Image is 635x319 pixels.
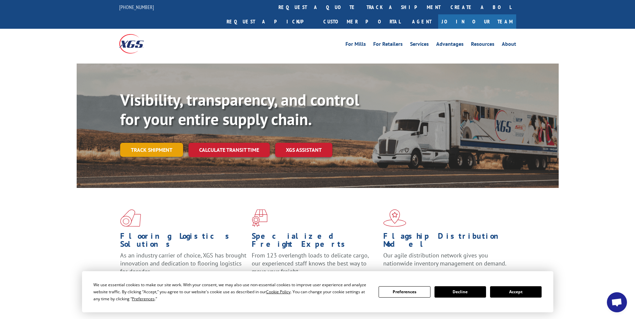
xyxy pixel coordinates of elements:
a: Request a pickup [222,14,318,29]
a: Customer Portal [318,14,405,29]
img: xgs-icon-total-supply-chain-intelligence-red [120,209,141,227]
span: Cookie Policy [266,289,291,295]
div: We use essential cookies to make our site work. With your consent, we may also use non-essential ... [93,281,371,302]
span: Our agile distribution network gives you nationwide inventory management on demand. [383,251,506,267]
a: [PHONE_NUMBER] [119,4,154,10]
a: XGS ASSISTANT [275,143,332,157]
span: As an industry carrier of choice, XGS has brought innovation and dedication to flooring logistics... [120,251,246,275]
a: Calculate transit time [188,143,270,157]
button: Accept [490,286,542,298]
span: Preferences [132,296,155,302]
img: xgs-icon-flagship-distribution-model-red [383,209,406,227]
button: Decline [434,286,486,298]
button: Preferences [379,286,430,298]
a: For Retailers [373,41,403,49]
b: Visibility, transparency, and control for your entire supply chain. [120,89,359,129]
h1: Flagship Distribution Model [383,232,510,251]
a: Agent [405,14,438,29]
a: Services [410,41,429,49]
a: For Mills [345,41,366,49]
h1: Flooring Logistics Solutions [120,232,247,251]
a: Resources [471,41,494,49]
div: Open chat [607,292,627,312]
img: xgs-icon-focused-on-flooring-red [252,209,267,227]
a: Advantages [436,41,464,49]
div: Cookie Consent Prompt [82,271,553,312]
p: From 123 overlength loads to delicate cargo, our experienced staff knows the best way to move you... [252,251,378,281]
a: Join Our Team [438,14,516,29]
a: Track shipment [120,143,183,157]
a: About [502,41,516,49]
h1: Specialized Freight Experts [252,232,378,251]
